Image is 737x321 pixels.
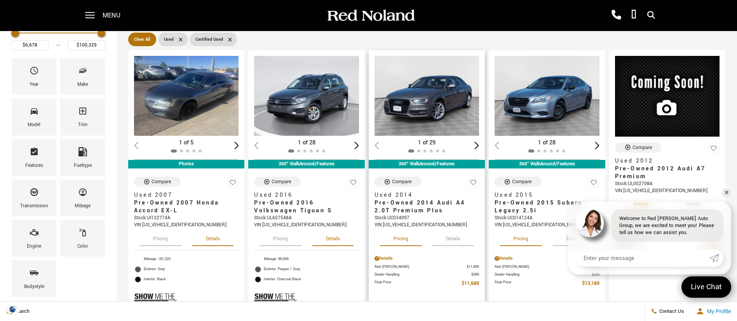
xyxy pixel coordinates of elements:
div: Pricing Details - Pre-Owned 2014 Audi A4 2.0T Premium Plus [375,255,479,262]
div: 1 / 2 [134,56,240,136]
span: $11,689 [462,279,479,288]
div: Compare [392,178,412,185]
button: Compare Vehicle [254,177,301,187]
button: Compare Vehicle [134,177,181,187]
button: pricing tab [139,229,181,246]
span: Live Chat [687,282,726,292]
div: 1 of 5 [134,139,239,147]
span: Used 2007 [134,191,233,199]
a: Used 2007Pre-Owned 2007 Honda Accord EX-L [134,191,239,215]
img: Show Me the CARFAX Badge [134,286,177,315]
div: 360° WalkAround/Features [489,160,605,168]
img: 2016 Volkswagen Tiguan S 1 [254,56,361,136]
button: details tab [192,229,233,246]
div: Model [28,121,40,129]
button: details tab [673,194,714,212]
img: 2015 Subaru Legacy 2.5i 1 [495,56,601,136]
button: Compare Vehicle [615,142,662,153]
li: Mileage: 98,906 [254,254,359,264]
img: Agent profile photo [576,209,604,237]
span: My Profile [704,308,731,314]
button: Save Vehicle [588,177,599,192]
div: 1 of 29 [375,139,479,147]
span: Dealer Handling [495,272,591,278]
div: VIN: [US_VEHICLE_IDENTIFICATION_NUMBER] [495,222,599,229]
a: Submit [709,250,723,267]
div: Engine [27,242,41,251]
div: VIN: [US_VEHICLE_IDENTIFICATION_NUMBER] [134,222,239,229]
div: Compare [632,144,652,151]
button: Save Vehicle [467,177,479,192]
img: 2014 Audi A4 2.0T Premium Plus 1 [375,56,481,136]
span: Used 2014 [375,191,473,199]
span: Color [78,226,87,242]
span: Features [30,145,39,161]
span: Exterior: Gray [144,265,239,273]
span: Clear All [134,35,150,44]
div: Compare [512,178,532,185]
div: Next slide [234,142,239,149]
div: Minimum Price [11,29,19,37]
div: VIN: [US_VEHICLE_IDENTIFICATION_NUMBER] [615,187,720,194]
div: Trim [78,121,87,129]
div: VIN: [US_VEHICLE_IDENTIFICATION_NUMBER] [254,222,359,229]
a: Live Chat [681,276,731,298]
button: details tab [432,229,474,246]
div: ModelModel [12,99,56,135]
a: Red [PERSON_NAME] $12,500 [495,264,599,270]
span: Final Price [495,279,582,288]
span: Pre-Owned 2007 Honda Accord EX-L [134,199,233,215]
div: Welcome to Red [PERSON_NAME] Auto Group, we are excited to meet you! Please tell us how we can as... [612,209,723,242]
input: Minimum [11,40,49,50]
div: 360° WalkAround/Features [369,160,485,168]
a: Red [PERSON_NAME] $11,000 [375,264,479,270]
button: details tab [312,229,354,246]
span: Engine [30,226,39,242]
button: Open user profile menu [690,302,737,321]
span: $689 [471,272,479,278]
span: Used [164,35,174,44]
div: Next slide [354,142,359,149]
button: pricing tab [620,194,662,212]
button: Save Vehicle [347,177,359,192]
div: Stock : UL607548A [254,215,359,222]
div: 1 of 28 [495,139,599,147]
span: Pre-Owned 2015 Subaru Legacy 2.5i [495,199,593,215]
div: BodystyleBodystyle [12,260,56,297]
span: Used 2015 [495,191,593,199]
div: Bodystyle [24,283,44,291]
span: $13,189 [582,279,599,288]
div: Make [77,80,88,89]
div: Compare [272,178,291,185]
div: Features [25,161,43,170]
button: pricing tab [260,229,301,246]
span: $689 [592,272,599,278]
div: VIN: [US_VEHICLE_IDENTIFICATION_NUMBER] [375,222,479,229]
button: details tab [553,229,594,246]
span: Model [30,104,39,121]
div: MakeMake [60,58,105,95]
div: Fueltype [74,161,92,170]
div: 360° WalkAround/Features [248,160,364,168]
span: Bodystyle [30,266,39,283]
div: Stock : UC014124A [495,215,599,222]
span: Pre-Owned 2016 Volkswagen Tiguan S [254,199,353,215]
div: Stock : UI132774A [134,215,239,222]
span: Make [78,64,87,80]
span: Dealer Handling [375,272,471,278]
img: 2012 Audi A7 Premium [615,56,720,137]
span: Contact Us [657,308,684,315]
div: Compare [152,178,171,185]
div: Color [77,242,88,251]
section: Click to Open Cookie Consent Modal [4,305,22,313]
button: Save Vehicle [708,142,720,158]
div: MileageMileage [60,180,105,216]
input: Maximum [68,40,105,50]
a: Used 2012Pre-Owned 2012 Audi A7 Premium [615,157,720,180]
li: Mileage: 181,320 [134,254,239,264]
img: Opt-Out Icon [4,305,22,313]
div: TransmissionTransmission [12,180,56,216]
span: Trim [78,104,87,121]
span: Pre-Owned 2014 Audi A4 2.0T Premium Plus [375,199,473,215]
span: Certified Used [195,35,223,44]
